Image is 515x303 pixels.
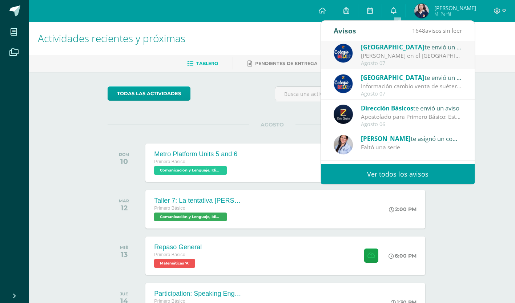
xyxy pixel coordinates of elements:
div: Abuelitos Heladeros en el Colegio Belga.: Estimados padres y madres de familia: Les saludamos cor... [361,52,462,60]
img: 919ad801bb7643f6f997765cf4083301.png [334,44,353,63]
img: 919ad801bb7643f6f997765cf4083301.png [334,74,353,93]
span: avisos sin leer [412,27,462,35]
div: Agosto 07 [361,60,462,66]
span: Comunicación y Lenguaje, Idioma Español 'A' [154,213,227,221]
input: Busca una actividad próxima aquí... [275,87,436,101]
div: Agosto 07 [361,91,462,97]
div: Agosto 06 [361,121,462,128]
div: Información cambio venta de suéter y chaleco del Colegio - Tejidos Piemont -: Estimados Padres de... [361,82,462,90]
span: Primero Básico [154,159,185,164]
div: DOM [119,152,129,157]
div: Avisos [334,21,356,41]
img: 0125c0eac4c50c44750533c4a7747585.png [334,105,353,124]
div: JUE [120,291,128,296]
div: 12 [119,203,129,212]
span: [PERSON_NAME] [361,134,411,143]
span: Primero Básico [154,206,185,211]
div: te asignó un comentario en 'Páginas del libro cadenas alimenticias' para 'Ciencias Naturales' [361,134,462,143]
div: Metro Platform Units 5 and 6 [154,150,237,158]
span: [GEOGRAPHIC_DATA] [361,73,425,82]
a: Ver todos los avisos [321,164,475,184]
a: todas las Actividades [108,86,190,101]
a: Pendientes de entrega [248,58,317,69]
img: aa878318b5e0e33103c298c3b86d4ee8.png [334,135,353,154]
span: Primero Básico [154,252,185,257]
span: 1648 [412,27,425,35]
img: 146e14d473afb2837e5cf5f345d4b25b.png [414,4,429,18]
div: 6:00 PM [389,252,417,259]
span: Dirección Básicos [361,104,413,112]
div: 10 [119,157,129,166]
div: MIÉ [120,245,128,250]
div: 2:00 PM [389,206,417,213]
div: 13 [120,250,128,259]
span: Matemáticas 'A' [154,259,195,268]
span: Mi Perfil [434,11,476,17]
span: Tablero [196,61,218,66]
div: Repaso General [154,243,202,251]
div: Participation: Speaking English [154,290,241,298]
div: Apostolado para Primero Básico: Estimados padres y madres de familia: Les saludamos cordialmente ... [361,113,462,121]
span: Comunicación y Lenguaje, Idioma Extranjero Inglés 'A' [154,166,227,175]
span: [PERSON_NAME] [434,4,476,12]
a: Tablero [187,58,218,69]
div: Taller 7: La tentativa [PERSON_NAME] [154,197,241,205]
div: Faltó una serie [361,143,462,151]
span: [GEOGRAPHIC_DATA] [361,43,425,51]
div: te envió un aviso [361,103,462,113]
div: te envió un aviso [361,73,462,82]
span: Actividades recientes y próximas [38,31,185,45]
div: MAR [119,198,129,203]
span: Pendientes de entrega [255,61,317,66]
span: AGOSTO [249,121,295,128]
div: te envió un aviso [361,42,462,52]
